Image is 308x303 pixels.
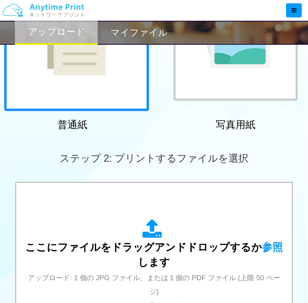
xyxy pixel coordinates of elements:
[111,28,168,38] h2: マイファイル
[25,241,283,268] span: ここにファイルをドラッグアンドドロップするか します
[60,153,248,164] span: ステップ 2: プリントするファイルを選択
[163,119,308,130] h2: 写真用紙
[262,241,283,253] span: 参照
[28,27,85,37] h2: アップロード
